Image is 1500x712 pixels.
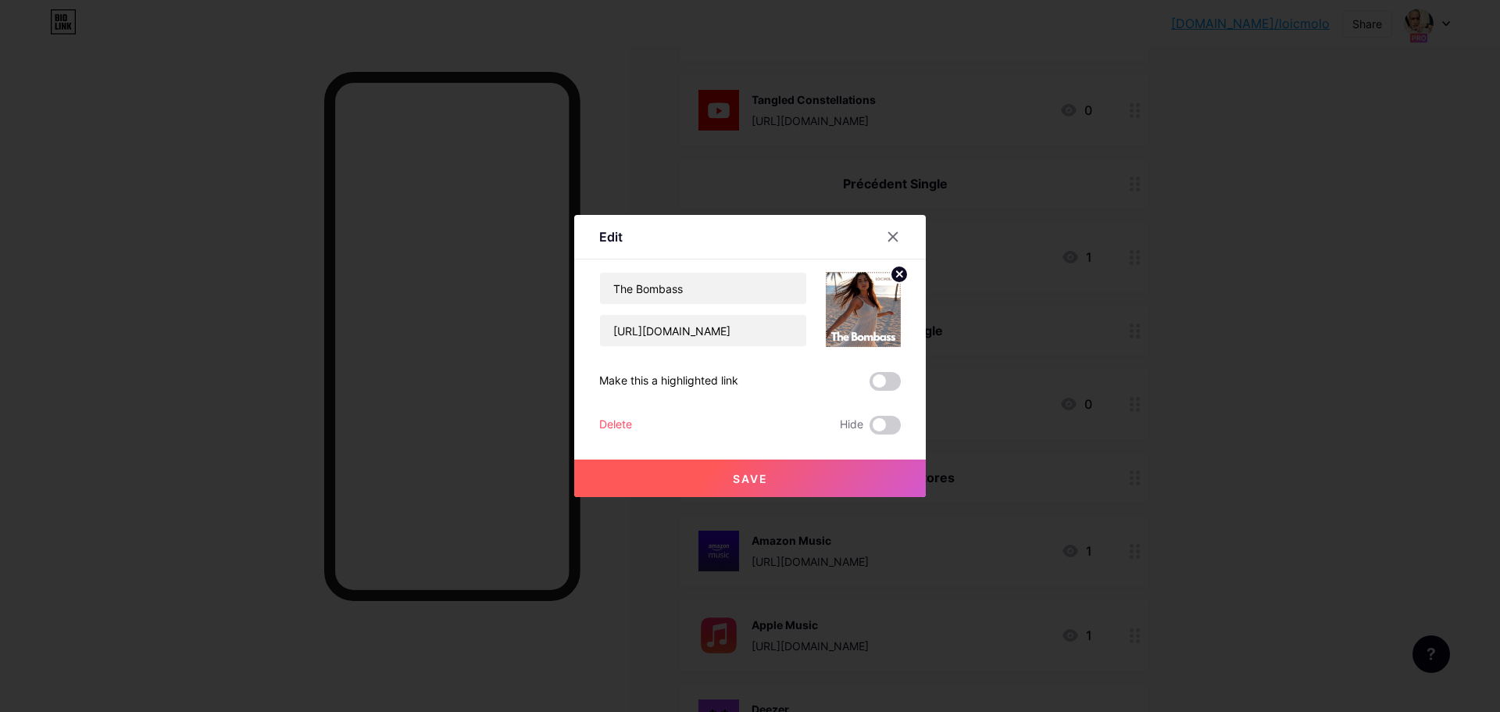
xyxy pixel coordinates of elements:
[574,460,926,497] button: Save
[840,416,863,435] span: Hide
[600,315,806,346] input: URL
[599,372,738,391] div: Make this a highlighted link
[826,272,901,347] img: link_thumbnail
[733,472,768,485] span: Save
[600,273,806,304] input: Title
[599,227,623,246] div: Edit
[599,416,632,435] div: Delete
